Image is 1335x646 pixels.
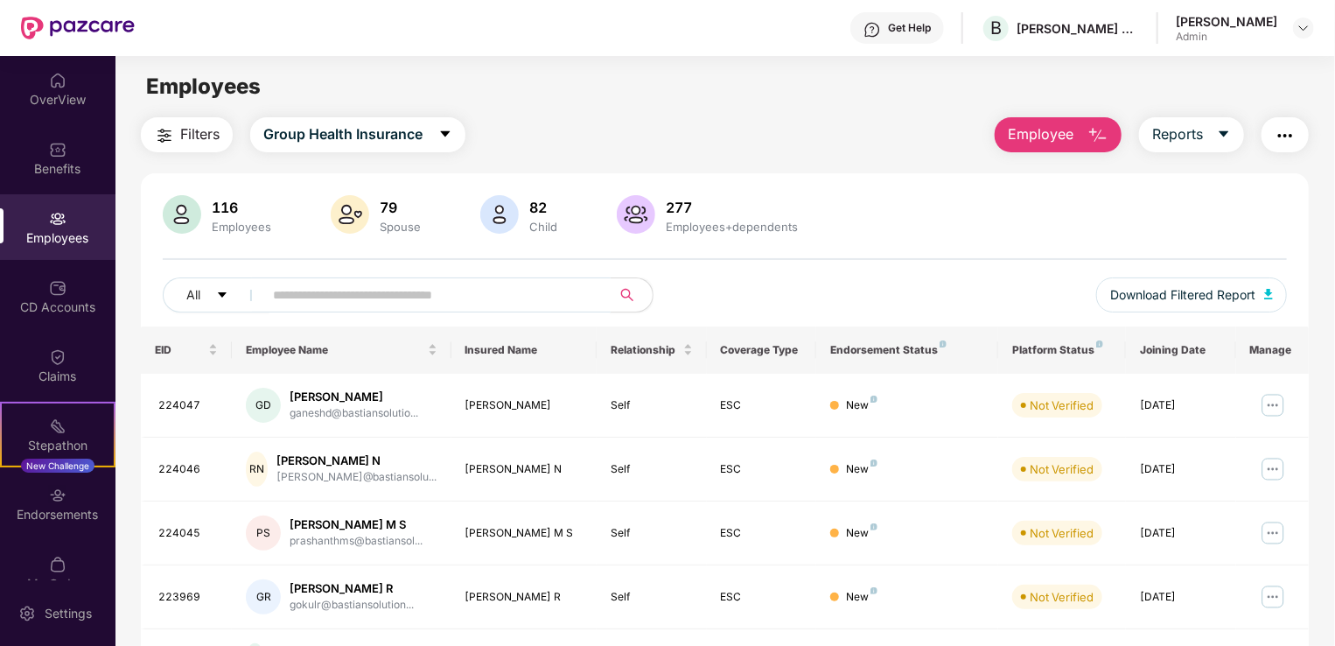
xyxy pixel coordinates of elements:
div: RN [246,452,267,487]
th: Employee Name [232,327,451,374]
div: Self [611,397,692,414]
button: Filters [141,117,233,152]
div: [PERSON_NAME] M S [290,516,423,533]
div: prashanthms@bastiansol... [290,533,423,550]
div: 223969 [158,589,218,606]
span: EID [155,343,205,357]
div: [PERSON_NAME] R [465,589,584,606]
div: [PERSON_NAME] [465,397,584,414]
div: GD [246,388,281,423]
div: [DATE] [1140,525,1221,542]
div: ganeshd@bastiansolutio... [290,405,418,422]
span: Group Health Insurance [263,123,423,145]
div: 224045 [158,525,218,542]
span: All [186,285,200,305]
div: Spouse [376,220,424,234]
div: [DATE] [1140,397,1221,414]
div: [PERSON_NAME] M S [465,525,584,542]
div: [PERSON_NAME] [290,389,418,405]
span: Employee Name [246,343,423,357]
img: svg+xml;base64,PHN2ZyB4bWxucz0iaHR0cDovL3d3dy53My5vcmcvMjAwMC9zdmciIHhtbG5zOnhsaW5rPSJodHRwOi8vd3... [480,195,519,234]
img: manageButton [1259,519,1287,547]
div: 224046 [158,461,218,478]
img: svg+xml;base64,PHN2ZyBpZD0iRW5kb3JzZW1lbnRzIiB4bWxucz0iaHR0cDovL3d3dy53My5vcmcvMjAwMC9zdmciIHdpZH... [49,487,66,504]
img: svg+xml;base64,PHN2ZyBpZD0iQmVuZWZpdHMiIHhtbG5zPSJodHRwOi8vd3d3LnczLm9yZy8yMDAwL3N2ZyIgd2lkdGg9Ij... [49,141,66,158]
span: Relationship [611,343,679,357]
div: 82 [526,199,561,216]
img: svg+xml;base64,PHN2ZyB4bWxucz0iaHR0cDovL3d3dy53My5vcmcvMjAwMC9zdmciIHdpZHRoPSIyMSIgaGVpZ2h0PSIyMC... [49,418,66,435]
div: ESC [721,397,802,414]
div: 224047 [158,397,218,414]
span: Filters [180,123,220,145]
img: svg+xml;base64,PHN2ZyB4bWxucz0iaHR0cDovL3d3dy53My5vcmcvMjAwMC9zdmciIHhtbG5zOnhsaW5rPSJodHRwOi8vd3... [331,195,369,234]
div: gokulr@bastiansolution... [290,597,414,614]
button: search [610,277,654,312]
span: search [610,288,644,302]
img: svg+xml;base64,PHN2ZyBpZD0iRW1wbG95ZWVzIiB4bWxucz0iaHR0cDovL3d3dy53My5vcmcvMjAwMC9zdmciIHdpZHRoPS... [49,210,66,228]
div: Employees+dependents [662,220,801,234]
button: Allcaret-down [163,277,269,312]
div: [PERSON_NAME]@bastiansolu... [276,469,437,486]
button: Reportscaret-down [1139,117,1244,152]
img: manageButton [1259,391,1287,419]
div: Endorsement Status [830,343,985,357]
span: B [990,18,1002,39]
button: Group Health Insurancecaret-down [250,117,465,152]
div: ESC [721,461,802,478]
div: New [846,525,877,542]
th: Joining Date [1126,327,1235,374]
span: caret-down [438,127,452,143]
span: Employee [1008,123,1073,145]
div: Get Help [888,21,931,35]
div: Not Verified [1030,460,1094,478]
img: svg+xml;base64,PHN2ZyBpZD0iSG9tZSIgeG1sbnM9Imh0dHA6Ly93d3cudzMub3JnLzIwMDAvc3ZnIiB3aWR0aD0iMjAiIG... [49,72,66,89]
img: svg+xml;base64,PHN2ZyB4bWxucz0iaHR0cDovL3d3dy53My5vcmcvMjAwMC9zdmciIHdpZHRoPSI4IiBoZWlnaHQ9IjgiIH... [870,396,877,403]
img: svg+xml;base64,PHN2ZyB4bWxucz0iaHR0cDovL3d3dy53My5vcmcvMjAwMC9zdmciIHdpZHRoPSIyNCIgaGVpZ2h0PSIyNC... [1275,125,1296,146]
div: 79 [376,199,424,216]
img: svg+xml;base64,PHN2ZyB4bWxucz0iaHR0cDovL3d3dy53My5vcmcvMjAwMC9zdmciIHhtbG5zOnhsaW5rPSJodHRwOi8vd3... [1264,289,1273,299]
img: svg+xml;base64,PHN2ZyB4bWxucz0iaHR0cDovL3d3dy53My5vcmcvMjAwMC9zdmciIHdpZHRoPSI4IiBoZWlnaHQ9IjgiIH... [1096,341,1103,348]
img: svg+xml;base64,PHN2ZyB4bWxucz0iaHR0cDovL3d3dy53My5vcmcvMjAwMC9zdmciIHdpZHRoPSI4IiBoZWlnaHQ9IjgiIH... [940,341,947,348]
img: svg+xml;base64,PHN2ZyB4bWxucz0iaHR0cDovL3d3dy53My5vcmcvMjAwMC9zdmciIHhtbG5zOnhsaW5rPSJodHRwOi8vd3... [163,195,201,234]
div: New [846,589,877,606]
div: Admin [1176,30,1277,44]
div: Self [611,589,692,606]
span: caret-down [1217,127,1231,143]
div: Self [611,461,692,478]
button: Employee [995,117,1122,152]
div: New [846,397,877,414]
div: Child [526,220,561,234]
img: svg+xml;base64,PHN2ZyBpZD0iRHJvcGRvd24tMzJ4MzIiIHhtbG5zPSJodHRwOi8vd3d3LnczLm9yZy8yMDAwL3N2ZyIgd2... [1297,21,1311,35]
div: [PERSON_NAME] N [465,461,584,478]
img: svg+xml;base64,PHN2ZyB4bWxucz0iaHR0cDovL3d3dy53My5vcmcvMjAwMC9zdmciIHhtbG5zOnhsaW5rPSJodHRwOi8vd3... [1087,125,1108,146]
span: Reports [1152,123,1203,145]
div: Not Verified [1030,397,1094,414]
button: Download Filtered Report [1096,277,1287,312]
img: svg+xml;base64,PHN2ZyBpZD0iSGVscC0zMngzMiIgeG1sbnM9Imh0dHA6Ly93d3cudzMub3JnLzIwMDAvc3ZnIiB3aWR0aD... [863,21,881,39]
div: [PERSON_NAME] SOLUTIONS (ESC) [1017,20,1139,37]
img: New Pazcare Logo [21,17,135,39]
div: Not Verified [1030,588,1094,606]
span: Download Filtered Report [1110,285,1255,305]
div: PS [246,516,281,551]
span: Employees [146,74,261,99]
div: [PERSON_NAME] [1176,13,1277,30]
img: svg+xml;base64,PHN2ZyB4bWxucz0iaHR0cDovL3d3dy53My5vcmcvMjAwMC9zdmciIHhtbG5zOnhsaW5rPSJodHRwOi8vd3... [617,195,655,234]
div: Self [611,525,692,542]
img: svg+xml;base64,PHN2ZyB4bWxucz0iaHR0cDovL3d3dy53My5vcmcvMjAwMC9zdmciIHdpZHRoPSI4IiBoZWlnaHQ9IjgiIH... [870,523,877,530]
div: New [846,461,877,478]
img: manageButton [1259,455,1287,483]
div: New Challenge [21,459,94,473]
img: svg+xml;base64,PHN2ZyBpZD0iQ0RfQWNjb3VudHMiIGRhdGEtbmFtZT0iQ0QgQWNjb3VudHMiIHhtbG5zPSJodHRwOi8vd3... [49,279,66,297]
img: svg+xml;base64,PHN2ZyBpZD0iTXlfT3JkZXJzIiBkYXRhLW5hbWU9Ik15IE9yZGVycyIgeG1sbnM9Imh0dHA6Ly93d3cudz... [49,556,66,573]
div: [PERSON_NAME] R [290,580,414,597]
img: svg+xml;base64,PHN2ZyBpZD0iU2V0dGluZy0yMHgyMCIgeG1sbnM9Imh0dHA6Ly93d3cudzMub3JnLzIwMDAvc3ZnIiB3aW... [18,605,36,622]
th: Coverage Type [707,327,816,374]
img: svg+xml;base64,PHN2ZyB4bWxucz0iaHR0cDovL3d3dy53My5vcmcvMjAwMC9zdmciIHdpZHRoPSI4IiBoZWlnaHQ9IjgiIH... [870,460,877,467]
img: svg+xml;base64,PHN2ZyB4bWxucz0iaHR0cDovL3d3dy53My5vcmcvMjAwMC9zdmciIHdpZHRoPSI4IiBoZWlnaHQ9IjgiIH... [870,587,877,594]
th: EID [141,327,232,374]
div: 116 [208,199,275,216]
th: Insured Name [451,327,598,374]
div: Stepathon [2,437,114,454]
div: 277 [662,199,801,216]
